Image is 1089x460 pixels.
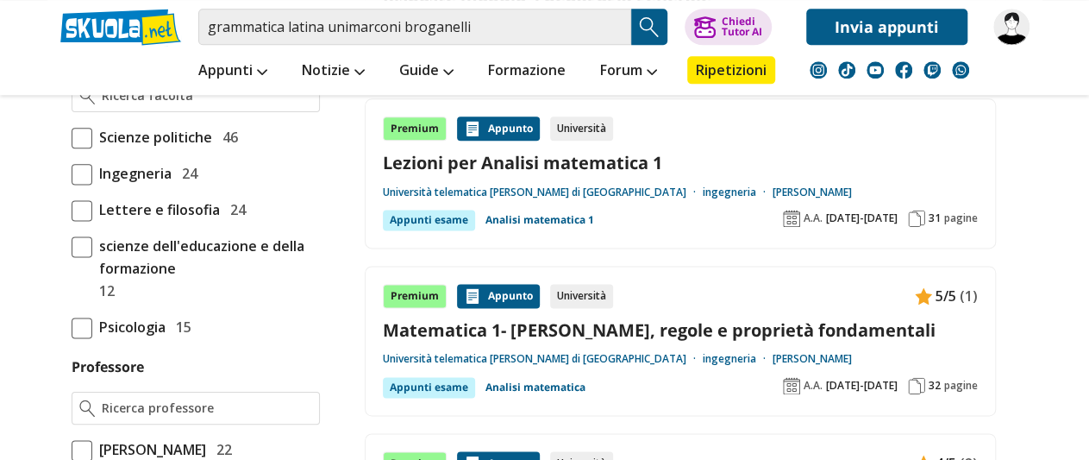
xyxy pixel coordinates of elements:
[826,211,898,225] span: [DATE]-[DATE]
[806,9,967,45] a: Invia appunti
[703,352,773,366] a: ingegneria
[457,284,540,308] div: Appunto
[596,56,661,87] a: Forum
[79,87,96,104] img: Ricerca facoltà
[383,117,447,141] div: Premium
[960,285,978,307] span: (1)
[223,198,246,221] span: 24
[895,61,912,79] img: facebook
[952,61,969,79] img: WhatsApp
[383,377,475,398] div: Appunti esame
[929,211,941,225] span: 31
[685,9,772,45] button: ChiediTutor AI
[773,186,852,199] a: [PERSON_NAME]
[915,287,932,305] img: Appunti contenuto
[92,126,212,148] span: Scienze politiche
[464,120,481,137] img: Appunti contenuto
[92,316,166,338] span: Psicologia
[826,379,898,393] span: [DATE]-[DATE]
[773,352,852,366] a: [PERSON_NAME]
[383,186,703,199] a: Università telematica [PERSON_NAME] di [GEOGRAPHIC_DATA]
[908,210,925,227] img: Pagine
[721,16,761,37] div: Chiedi Tutor AI
[297,56,369,87] a: Notizie
[216,126,238,148] span: 46
[944,211,978,225] span: pagine
[383,352,703,366] a: Università telematica [PERSON_NAME] di [GEOGRAPHIC_DATA]
[838,61,855,79] img: tiktok
[92,235,320,280] span: scienze dell'educazione e della formazione
[485,210,594,230] a: Analisi matematica 1
[383,284,447,308] div: Premium
[550,117,613,141] div: Università
[102,400,311,417] input: Ricerca professore
[383,151,978,174] a: Lezioni per Analisi matematica 1
[484,56,570,87] a: Formazione
[703,186,773,199] a: ingegneria
[636,14,662,40] img: Cerca appunti, riassunti o versioni
[102,87,311,104] input: Ricerca facoltà
[383,318,978,342] a: Matematica 1- [PERSON_NAME], regole e proprietà fondamentali
[550,284,613,308] div: Università
[485,377,585,398] a: Analisi matematica
[169,316,191,338] span: 15
[783,377,800,394] img: Anno accademico
[810,61,827,79] img: instagram
[929,379,941,393] span: 32
[383,210,475,230] div: Appunti esame
[783,210,800,227] img: Anno accademico
[923,61,941,79] img: twitch
[395,56,458,87] a: Guide
[92,198,220,221] span: Lettere e filosofia
[804,211,823,225] span: A.A.
[175,162,197,185] span: 24
[92,280,115,302] span: 12
[457,117,540,141] div: Appunto
[92,162,172,185] span: Ingegneria
[908,377,925,394] img: Pagine
[198,9,631,45] input: Cerca appunti, riassunti o versioni
[194,56,272,87] a: Appunti
[79,400,96,417] img: Ricerca professore
[72,357,144,376] label: Professore
[464,287,481,305] img: Appunti contenuto
[936,285,956,307] span: 5/5
[631,9,667,45] button: Search Button
[804,379,823,393] span: A.A.
[944,379,978,393] span: pagine
[687,56,775,84] a: Ripetizioni
[993,9,1030,45] img: ele_legittimo
[867,61,884,79] img: youtube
